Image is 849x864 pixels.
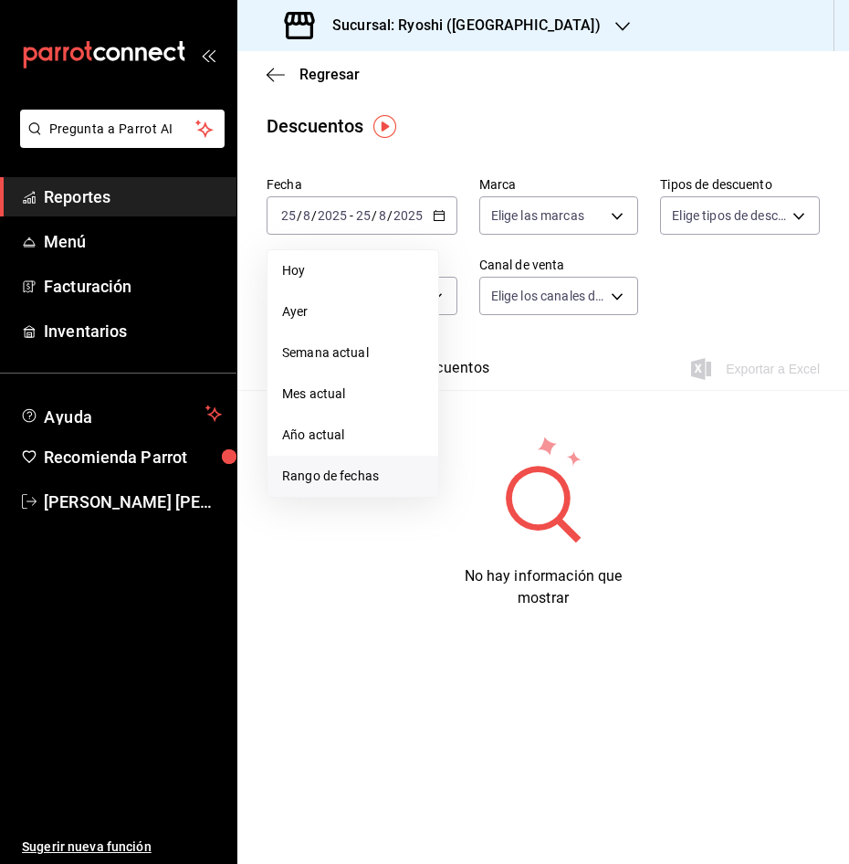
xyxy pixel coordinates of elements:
span: Menú [44,229,222,254]
span: Elige los canales de venta [491,287,605,305]
span: Regresar [299,66,360,83]
div: Descuentos [267,112,363,140]
h3: Sucursal: Ryoshi ([GEOGRAPHIC_DATA]) [318,15,601,37]
input: -- [378,208,387,223]
span: Semana actual [282,343,424,363]
span: - [350,208,353,223]
span: [PERSON_NAME] [PERSON_NAME] [44,490,222,514]
span: / [297,208,302,223]
label: Canal de venta [479,258,639,271]
label: Fecha [267,178,457,191]
a: Pregunta a Parrot AI [13,132,225,152]
input: ---- [317,208,348,223]
img: Tooltip marker [373,115,396,138]
button: Pregunta a Parrot AI [20,110,225,148]
span: Ayer [282,302,424,321]
input: ---- [393,208,424,223]
span: Sugerir nueva función [22,838,222,857]
span: Año actual [282,426,424,445]
span: Hoy [282,261,424,280]
input: -- [355,208,372,223]
span: / [387,208,393,223]
span: Elige tipos de descuento [672,206,786,225]
input: -- [280,208,297,223]
button: Regresar [267,66,360,83]
span: / [372,208,377,223]
span: / [311,208,317,223]
label: Marca [479,178,639,191]
button: open_drawer_menu [201,47,215,62]
input: -- [302,208,311,223]
span: Ayuda [44,403,198,425]
span: Reportes [44,184,222,209]
span: No hay información que mostrar [465,567,623,606]
span: Mes actual [282,385,424,404]
span: Facturación [44,274,222,299]
span: Elige las marcas [491,206,584,225]
span: Recomienda Parrot [44,445,222,469]
span: Rango de fechas [282,467,424,486]
span: Pregunta a Parrot AI [49,120,196,139]
span: Inventarios [44,319,222,343]
label: Tipos de descuento [660,178,820,191]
